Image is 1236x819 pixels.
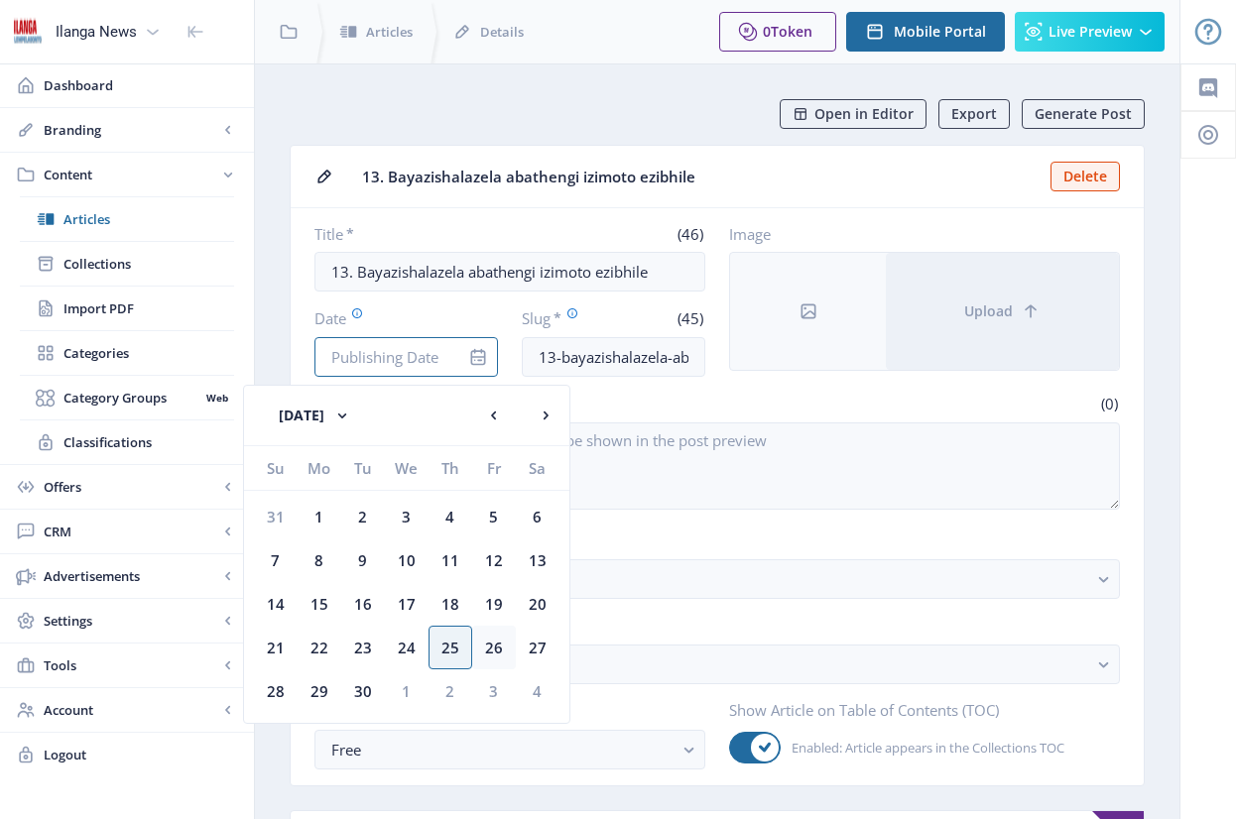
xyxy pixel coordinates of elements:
span: Import PDF [63,298,234,318]
div: Mo [298,446,341,490]
div: 4 [516,669,559,713]
span: Generate Post [1035,106,1132,122]
span: Open in Editor [814,106,914,122]
span: Content [44,165,218,184]
span: (45) [675,308,705,328]
div: We [385,446,429,490]
button: Choose Classifications [314,644,1120,684]
div: 18 [429,582,472,626]
label: Image [729,224,1104,244]
div: 11 [429,538,472,582]
div: Th [429,446,472,490]
span: Account [44,700,218,720]
span: Mobile Portal [894,24,986,40]
button: 0Token [719,12,836,52]
button: Open in Editor [780,99,927,129]
span: Collections [63,254,234,274]
div: 31 [254,495,298,538]
label: Classifications [314,615,1104,637]
div: 26 [472,626,516,669]
div: 2 [429,669,472,713]
div: 7 [254,538,298,582]
div: 27 [516,626,559,669]
label: Title [314,224,502,244]
button: Choose Categories [314,559,1120,599]
input: this-is-how-a-slug-looks-like [522,337,705,377]
div: 1 [385,669,429,713]
button: Mobile Portal [846,12,1005,52]
button: Upload [886,253,1119,370]
div: 19 [472,582,516,626]
div: 4 [429,495,472,538]
label: Date [314,307,482,329]
span: (0) [1098,394,1120,413]
a: Categories [20,331,234,375]
span: Advertisements [44,566,218,586]
input: Type Article Title ... [314,252,705,292]
span: Articles [63,209,234,229]
button: Delete [1051,162,1120,191]
div: 20 [516,582,559,626]
div: Free [331,738,673,761]
a: Classifications [20,420,234,464]
div: 15 [298,582,341,626]
div: 12 [472,538,516,582]
span: Upload [964,303,1013,319]
div: 6 [516,495,559,538]
button: Free [314,730,705,769]
div: 9 [341,538,385,582]
div: 30 [341,669,385,713]
div: 24 [385,626,429,669]
nb-badge: Web [199,388,234,408]
a: Import PDF [20,287,234,330]
span: Settings [44,611,218,631]
span: Branding [44,120,218,140]
span: Logout [44,745,238,764]
span: Live Preview [1049,24,1132,40]
div: Tu [341,446,385,490]
span: Offers [44,477,218,497]
span: Categories [63,343,234,363]
span: Articles [366,22,413,42]
a: Articles [20,197,234,241]
div: 21 [254,626,298,669]
button: Live Preview [1015,12,1165,52]
div: 5 [472,495,516,538]
div: Su [254,446,298,490]
div: 22 [298,626,341,669]
img: 6e32966d-d278-493e-af78-9af65f0c2223.png [12,16,44,48]
div: 1 [298,495,341,538]
span: Export [951,106,997,122]
div: 2 [341,495,385,538]
span: Classifications [63,432,234,452]
label: Show Article on Table of Contents (TOC) [729,700,1104,720]
div: 3 [472,669,516,713]
span: CRM [44,522,218,541]
a: Collections [20,242,234,286]
span: Tools [44,655,218,675]
div: 16 [341,582,385,626]
div: 10 [385,538,429,582]
div: 8 [298,538,341,582]
span: Enabled: Article appears in the Collections TOC [781,736,1064,760]
div: 13 [516,538,559,582]
button: Export [938,99,1010,129]
div: Sa [516,446,559,490]
span: Dashboard [44,75,238,95]
nb-icon: info [468,347,488,367]
div: 29 [298,669,341,713]
input: Publishing Date [314,337,498,377]
div: 25 [429,626,472,669]
span: 13. Bayazishalazela abathengi izimoto ezibhile [362,167,1039,187]
div: Fr [472,446,516,490]
span: Details [480,22,524,42]
button: [DATE] [260,396,371,435]
span: (46) [675,224,705,244]
div: 23 [341,626,385,669]
div: Ilanga News [56,10,137,54]
label: Categories [314,529,1104,551]
div: 28 [254,669,298,713]
div: 14 [254,582,298,626]
div: 3 [385,495,429,538]
label: Slug [522,307,606,329]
